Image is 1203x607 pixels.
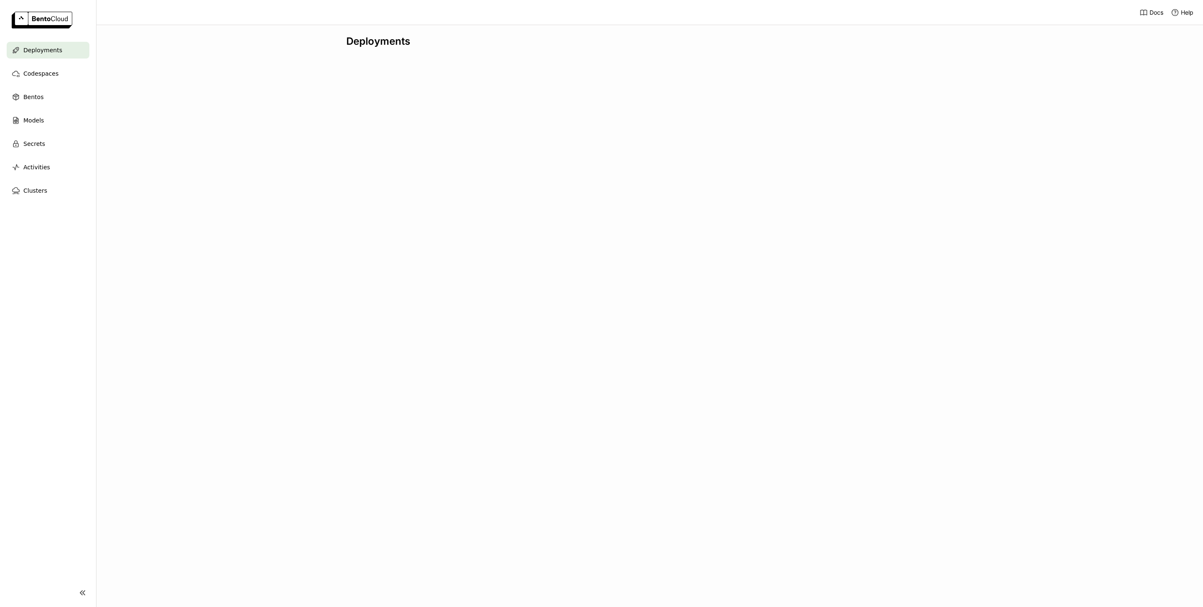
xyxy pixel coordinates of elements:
[7,89,89,105] a: Bentos
[7,159,89,176] a: Activities
[1181,9,1193,16] span: Help
[1171,8,1193,17] div: Help
[23,92,43,102] span: Bentos
[23,162,50,172] span: Activities
[7,135,89,152] a: Secrets
[23,139,45,149] span: Secrets
[23,69,58,79] span: Codespaces
[7,112,89,129] a: Models
[7,182,89,199] a: Clusters
[1140,8,1163,17] a: Docs
[346,35,953,48] div: Deployments
[1150,9,1163,16] span: Docs
[23,45,62,55] span: Deployments
[23,115,44,125] span: Models
[12,12,72,28] img: logo
[23,186,47,196] span: Clusters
